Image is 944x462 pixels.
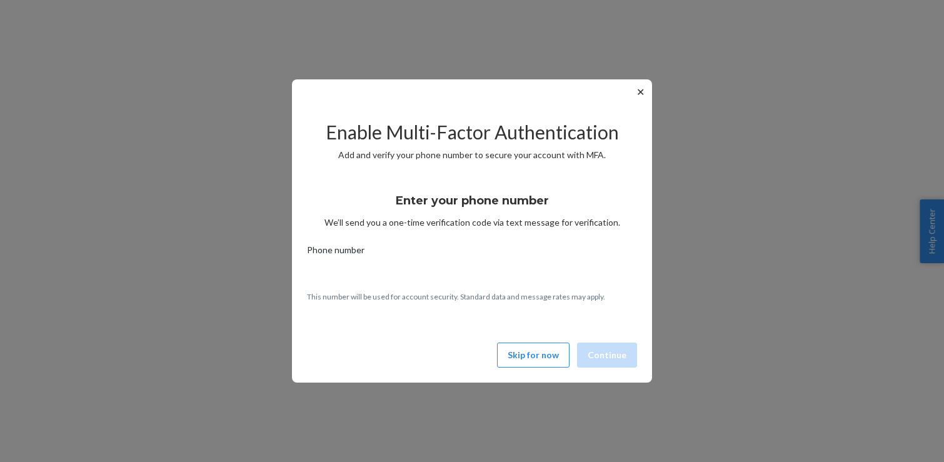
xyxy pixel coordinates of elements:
[307,149,637,161] p: Add and verify your phone number to secure your account with MFA.
[307,183,637,229] div: We’ll send you a one-time verification code via text message for verification.
[307,244,364,261] span: Phone number
[307,291,637,302] p: This number will be used for account security. Standard data and message rates may apply.
[497,343,570,368] button: Skip for now
[396,193,549,209] h3: Enter your phone number
[577,343,637,368] button: Continue
[634,84,647,99] button: ✕
[307,122,637,143] h2: Enable Multi-Factor Authentication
